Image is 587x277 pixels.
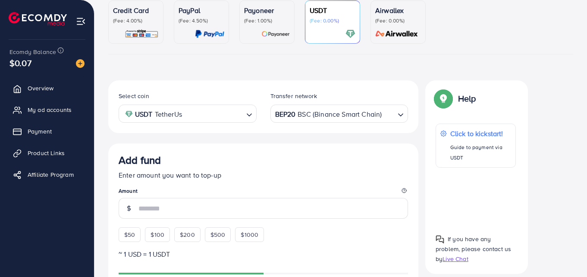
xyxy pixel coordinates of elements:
span: $1000 [241,230,258,239]
legend: Amount [119,187,408,198]
span: TetherUs [155,108,182,121]
p: (Fee: 0.00%) [375,17,421,24]
span: BSC (Binance Smart Chain) [298,108,382,121]
a: Affiliate Program [6,166,88,183]
span: Product Links [28,149,65,157]
p: Help [458,93,476,104]
input: Search for option [185,107,243,121]
div: Search for option [119,105,257,122]
img: coin [125,110,133,118]
img: card [261,29,290,39]
img: Popup guide [436,235,444,244]
p: (Fee: 0.00%) [310,17,355,24]
img: card [373,29,421,39]
span: $0.07 [9,57,31,69]
img: card [345,29,355,39]
img: logo [9,12,67,25]
p: PayPal [179,5,224,16]
span: $500 [210,230,226,239]
span: My ad accounts [28,105,72,114]
p: (Fee: 4.00%) [113,17,159,24]
p: (Fee: 1.00%) [244,17,290,24]
input: Search for option [383,107,394,121]
p: USDT [310,5,355,16]
span: Payment [28,127,52,136]
span: Live Chat [443,255,468,263]
strong: BEP20 [275,108,296,121]
span: Ecomdy Balance [9,48,56,56]
a: Overview [6,80,88,97]
span: $200 [180,230,195,239]
img: Popup guide [436,91,451,106]
iframe: Chat [550,238,581,271]
a: My ad accounts [6,101,88,118]
p: (Fee: 4.50%) [179,17,224,24]
img: image [76,59,85,68]
span: $100 [151,230,164,239]
div: Search for option [270,105,408,122]
span: Affiliate Program [28,170,74,179]
a: Payment [6,123,88,140]
p: Credit Card [113,5,159,16]
a: Product Links [6,144,88,162]
img: card [125,29,159,39]
p: Enter amount you want to top-up [119,170,408,180]
p: Payoneer [244,5,290,16]
strong: USDT [135,108,153,121]
h3: Add fund [119,154,161,166]
span: If you have any problem, please contact us by [436,235,511,263]
label: Select coin [119,92,149,100]
p: Guide to payment via USDT [450,142,511,163]
p: ~ 1 USD = 1 USDT [119,249,408,259]
img: card [195,29,224,39]
img: menu [76,16,86,26]
span: Overview [28,84,53,92]
span: $50 [124,230,135,239]
p: Airwallex [375,5,421,16]
label: Transfer network [270,92,317,100]
p: Click to kickstart! [450,128,511,139]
